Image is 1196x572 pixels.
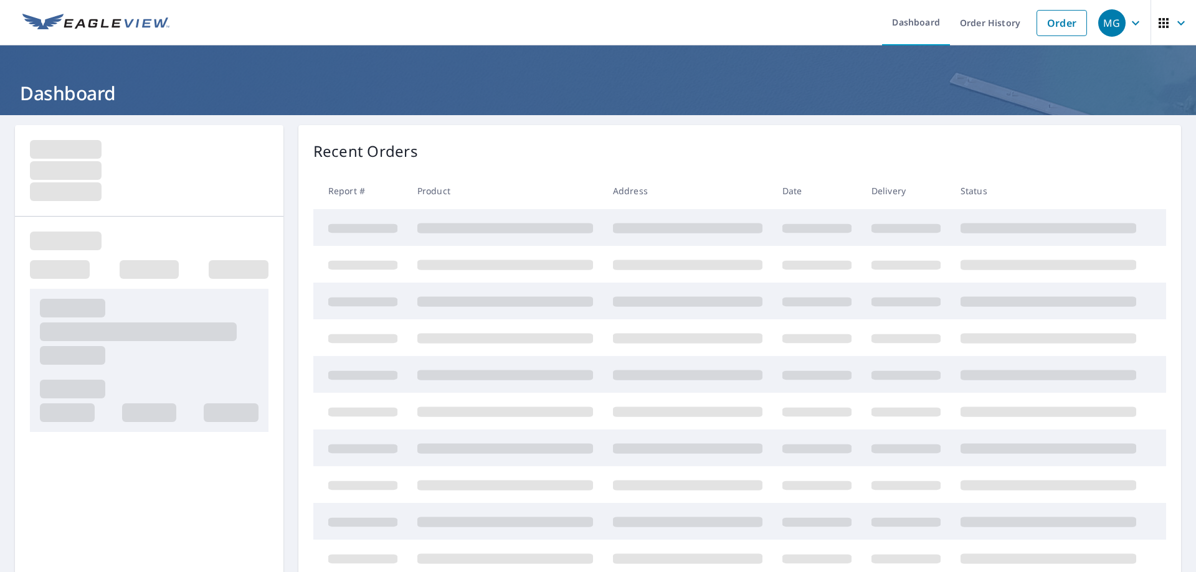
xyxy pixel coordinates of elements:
img: EV Logo [22,14,169,32]
th: Status [951,172,1146,209]
th: Product [407,172,603,209]
th: Date [772,172,861,209]
th: Delivery [861,172,951,209]
h1: Dashboard [15,80,1181,106]
p: Recent Orders [313,140,418,162]
div: MG [1098,9,1126,37]
a: Order [1037,10,1087,36]
th: Address [603,172,772,209]
th: Report # [313,172,407,209]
